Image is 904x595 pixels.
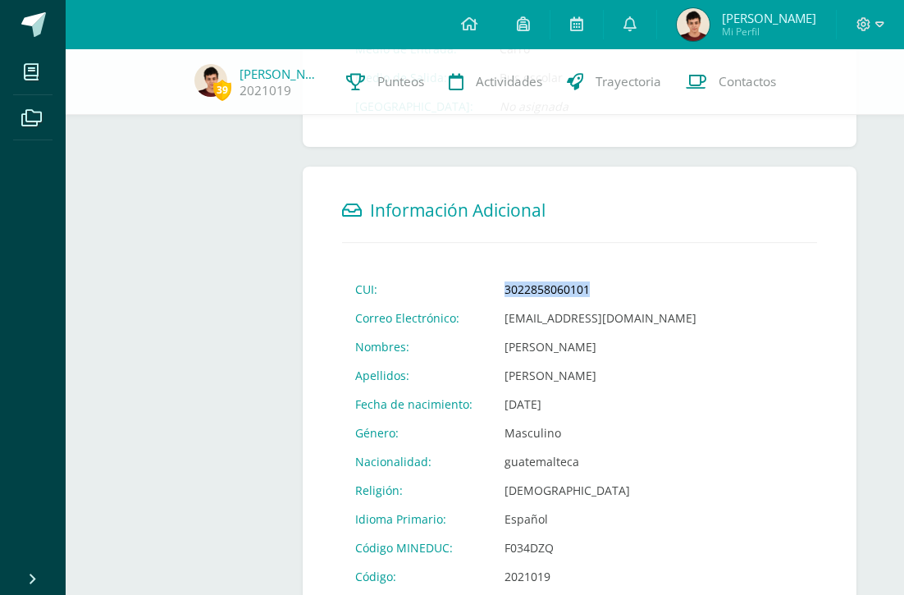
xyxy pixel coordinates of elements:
td: Religión: [342,476,491,505]
a: Actividades [436,49,555,115]
a: Contactos [673,49,788,115]
a: 2021019 [240,82,291,99]
td: [PERSON_NAME] [491,361,710,390]
span: Contactos [719,73,776,90]
img: d0e44063d19e54253f2068ba2aa0c258.png [194,64,227,97]
img: d0e44063d19e54253f2068ba2aa0c258.png [677,8,710,41]
td: guatemalteca [491,447,710,476]
span: Punteos [377,73,424,90]
span: Actividades [476,73,542,90]
td: Género: [342,419,491,447]
td: [DEMOGRAPHIC_DATA] [491,476,710,505]
td: Correo Electrónico: [342,304,491,332]
a: [PERSON_NAME] [240,66,322,82]
td: Español [491,505,710,533]
td: Código MINEDUC: [342,533,491,562]
a: Trayectoria [555,49,673,115]
td: CUI: [342,275,491,304]
a: Punteos [334,49,436,115]
span: 39 [213,80,231,100]
td: Nombres: [342,332,491,361]
td: 3022858060101 [491,275,710,304]
span: Mi Perfil [722,25,816,39]
td: F034DZQ [491,533,710,562]
td: [DATE] [491,390,710,419]
td: Nacionalidad: [342,447,491,476]
td: Apellidos: [342,361,491,390]
td: [PERSON_NAME] [491,332,710,361]
td: 2021019 [491,562,710,591]
span: Trayectoria [596,73,661,90]
td: Código: [342,562,491,591]
td: Fecha de nacimiento: [342,390,491,419]
span: [PERSON_NAME] [722,10,816,26]
td: Idioma Primario: [342,505,491,533]
span: Información Adicional [370,199,546,222]
td: Masculino [491,419,710,447]
td: [EMAIL_ADDRESS][DOMAIN_NAME] [491,304,710,332]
